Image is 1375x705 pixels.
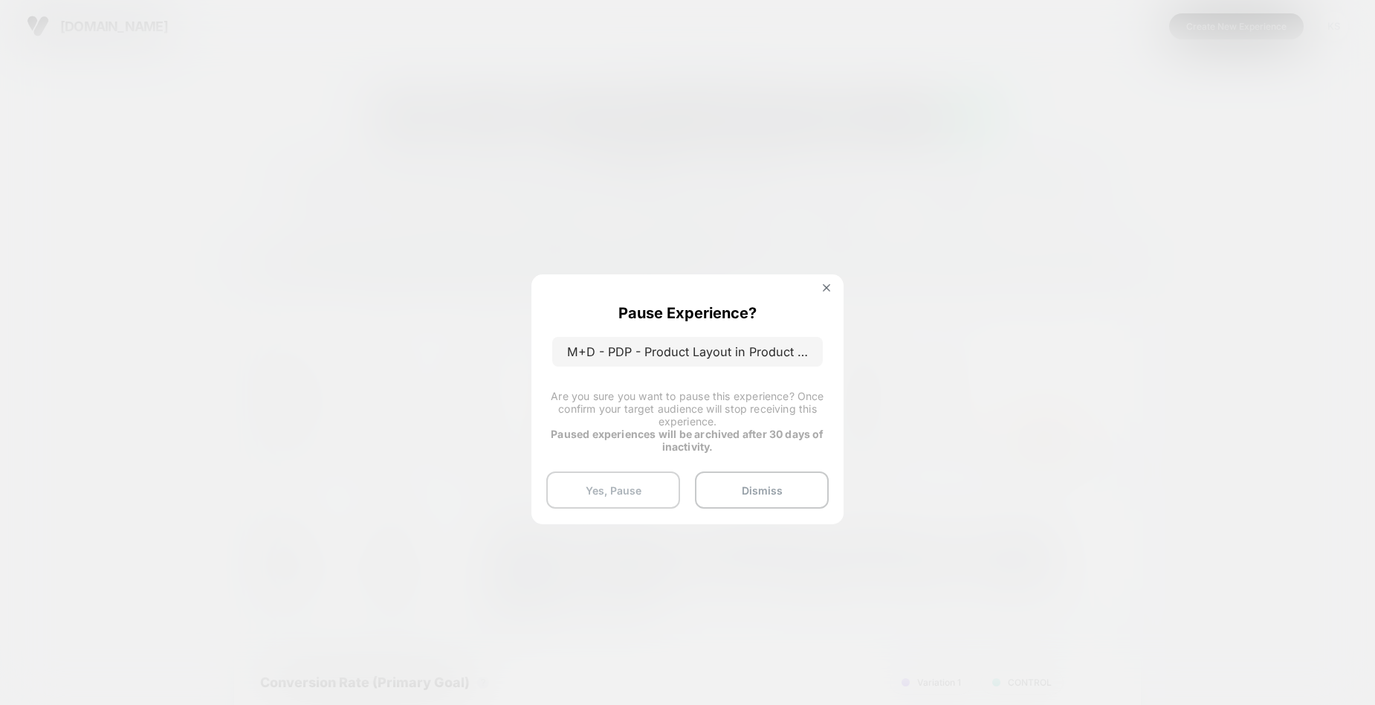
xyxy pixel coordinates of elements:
button: Yes, Pause [546,471,680,509]
button: Dismiss [695,471,829,509]
strong: Paused experiences will be archived after 30 days of inactivity. [551,428,824,453]
img: close [823,284,830,292]
p: M+D - PDP - Product Layout in Product Options [552,337,823,367]
span: Are you sure you want to pause this experience? Once confirm your target audience will stop recei... [551,390,824,428]
p: Pause Experience? [618,304,757,322]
